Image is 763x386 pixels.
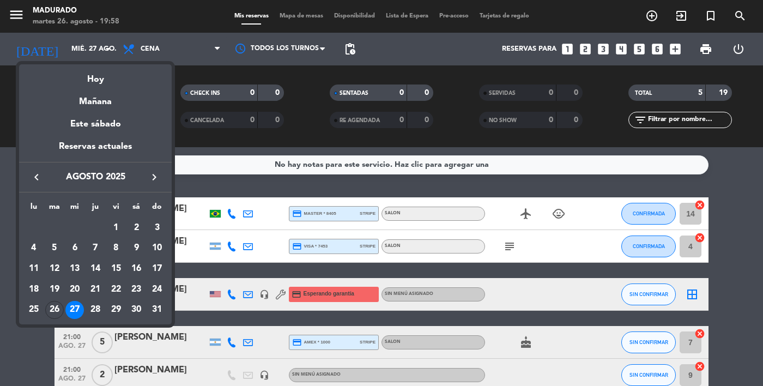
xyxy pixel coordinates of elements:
[25,239,43,257] div: 4
[45,260,64,278] div: 12
[127,260,146,278] div: 16
[44,238,65,259] td: 5 de agosto de 2025
[23,279,44,300] td: 18 de agosto de 2025
[44,201,65,218] th: martes
[147,300,167,321] td: 31 de agosto de 2025
[127,219,146,237] div: 2
[107,219,125,237] div: 1
[126,218,147,238] td: 2 de agosto de 2025
[127,280,146,299] div: 23
[106,300,126,321] td: 29 de agosto de 2025
[19,64,172,87] div: Hoy
[23,258,44,279] td: 11 de agosto de 2025
[106,201,126,218] th: viernes
[126,201,147,218] th: sábado
[148,239,166,257] div: 10
[148,219,166,237] div: 3
[144,170,164,184] button: keyboard_arrow_right
[65,260,84,278] div: 13
[65,301,84,319] div: 27
[64,238,85,259] td: 6 de agosto de 2025
[86,280,105,299] div: 21
[148,260,166,278] div: 17
[65,239,84,257] div: 6
[147,279,167,300] td: 24 de agosto de 2025
[86,239,105,257] div: 7
[23,218,106,238] td: AGO.
[44,300,65,321] td: 26 de agosto de 2025
[126,238,147,259] td: 9 de agosto de 2025
[126,258,147,279] td: 16 de agosto de 2025
[65,280,84,299] div: 20
[85,300,106,321] td: 28 de agosto de 2025
[148,301,166,319] div: 31
[27,170,46,184] button: keyboard_arrow_left
[64,258,85,279] td: 13 de agosto de 2025
[106,238,126,259] td: 8 de agosto de 2025
[147,218,167,238] td: 3 de agosto de 2025
[44,279,65,300] td: 19 de agosto de 2025
[148,280,166,299] div: 24
[86,301,105,319] div: 28
[147,201,167,218] th: domingo
[19,140,172,162] div: Reservas actuales
[44,258,65,279] td: 12 de agosto de 2025
[45,239,64,257] div: 5
[45,301,64,319] div: 26
[148,171,161,184] i: keyboard_arrow_right
[85,238,106,259] td: 7 de agosto de 2025
[64,300,85,321] td: 27 de agosto de 2025
[107,239,125,257] div: 8
[127,301,146,319] div: 30
[147,238,167,259] td: 10 de agosto de 2025
[23,201,44,218] th: lunes
[45,280,64,299] div: 19
[106,279,126,300] td: 22 de agosto de 2025
[106,218,126,238] td: 1 de agosto de 2025
[23,238,44,259] td: 4 de agosto de 2025
[85,201,106,218] th: jueves
[25,260,43,278] div: 11
[64,201,85,218] th: miércoles
[19,109,172,140] div: Este sábado
[25,280,43,299] div: 18
[23,300,44,321] td: 25 de agosto de 2025
[85,258,106,279] td: 14 de agosto de 2025
[19,87,172,109] div: Mañana
[86,260,105,278] div: 14
[127,239,146,257] div: 9
[107,301,125,319] div: 29
[126,300,147,321] td: 30 de agosto de 2025
[107,280,125,299] div: 22
[30,171,43,184] i: keyboard_arrow_left
[85,279,106,300] td: 21 de agosto de 2025
[147,258,167,279] td: 17 de agosto de 2025
[106,258,126,279] td: 15 de agosto de 2025
[46,170,144,184] span: agosto 2025
[107,260,125,278] div: 15
[126,279,147,300] td: 23 de agosto de 2025
[25,301,43,319] div: 25
[64,279,85,300] td: 20 de agosto de 2025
